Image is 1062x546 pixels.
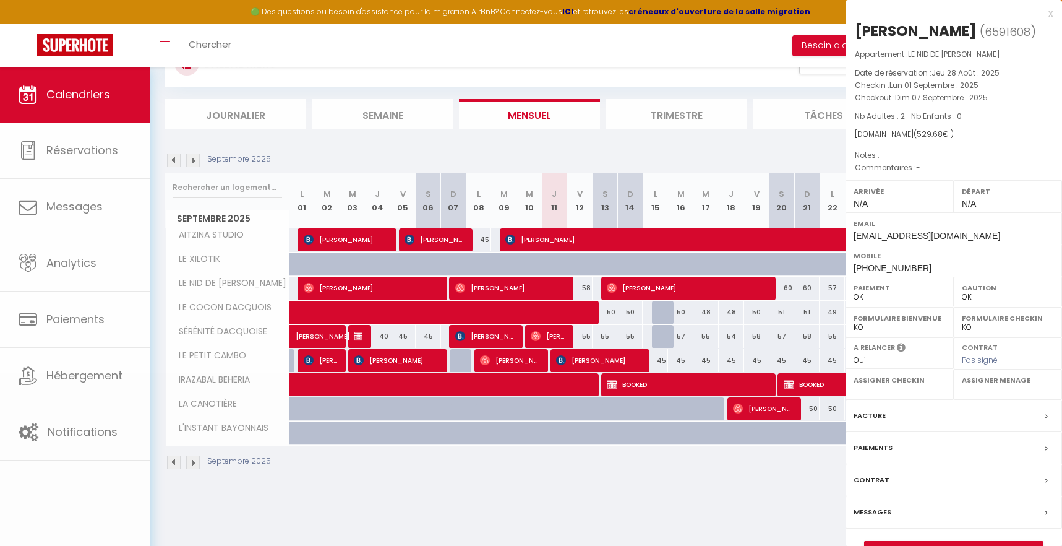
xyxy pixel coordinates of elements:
[962,282,1054,294] label: Caution
[962,185,1054,197] label: Départ
[855,92,1053,104] p: Checkout :
[855,67,1053,79] p: Date de réservation :
[962,374,1054,386] label: Assigner Menage
[855,48,1053,61] p: Appartement :
[911,111,962,121] span: Nb Enfants : 0
[855,129,1053,141] div: [DOMAIN_NAME]
[854,342,895,353] label: A relancer
[962,342,998,350] label: Contrat
[916,162,920,173] span: -
[880,150,884,160] span: -
[854,199,868,209] span: N/A
[854,249,1054,262] label: Mobile
[917,129,943,139] span: 529.68
[889,80,978,90] span: Lun 01 Septembre . 2025
[855,162,1053,174] p: Commentaires :
[854,506,891,519] label: Messages
[962,355,998,365] span: Pas signé
[854,409,886,422] label: Facture
[854,374,946,386] label: Assigner Checkin
[908,49,1000,59] span: LE NID DE [PERSON_NAME]
[962,199,976,209] span: N/A
[854,312,946,324] label: Formulaire Bienvenue
[962,312,1054,324] label: Formulaire Checkin
[854,441,893,454] label: Paiements
[854,231,1000,241] span: [EMAIL_ADDRESS][DOMAIN_NAME]
[855,149,1053,162] p: Notes :
[914,129,954,139] span: ( € )
[854,474,889,487] label: Contrat
[895,92,988,103] span: Dim 07 Septembre . 2025
[854,282,946,294] label: Paiement
[854,185,946,197] label: Arrivée
[985,24,1030,40] span: 6591608
[855,79,1053,92] p: Checkin :
[855,111,962,121] span: Nb Adultes : 2 -
[855,21,977,41] div: [PERSON_NAME]
[931,67,1000,78] span: Jeu 28 Août . 2025
[854,217,1054,230] label: Email
[980,23,1036,40] span: ( )
[854,263,931,273] span: [PHONE_NUMBER]
[10,5,47,42] button: Ouvrir le widget de chat LiveChat
[897,342,906,356] i: Sélectionner OUI si vous souhaiter envoyer les séquences de messages post-checkout
[846,6,1053,21] div: x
